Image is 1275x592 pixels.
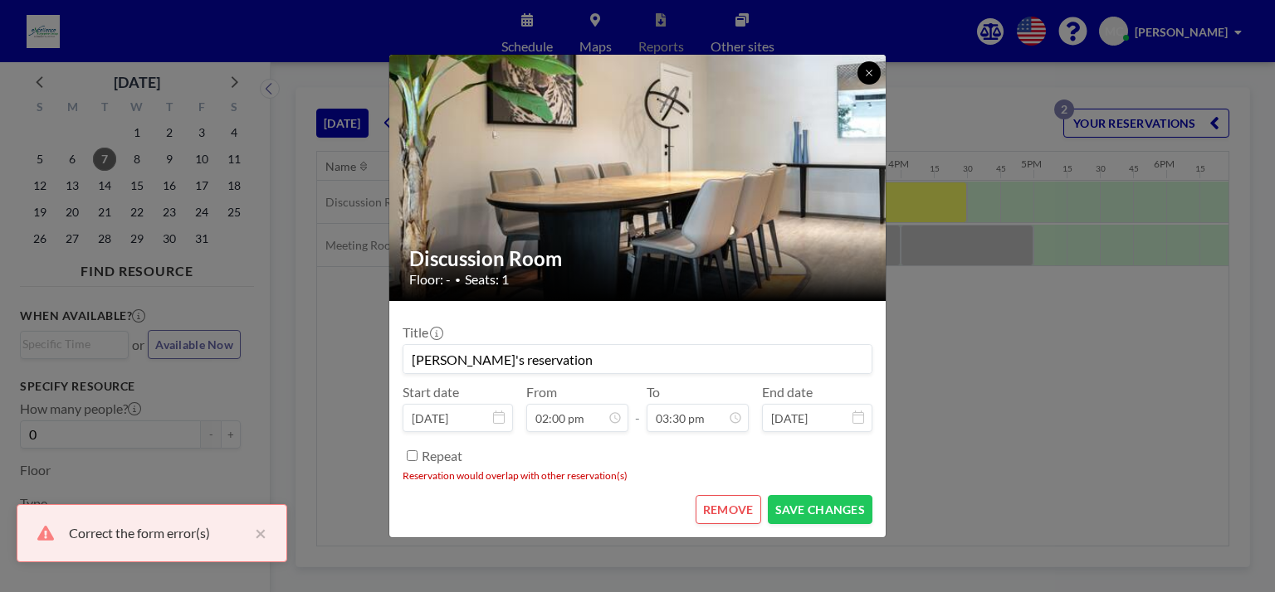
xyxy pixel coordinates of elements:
[526,384,557,400] label: From
[455,274,461,286] span: •
[422,448,462,464] label: Repeat
[647,384,660,400] label: To
[403,345,872,373] input: (No title)
[635,390,640,426] span: -
[403,469,872,482] li: Reservation would overlap with other reservation(s)
[768,495,872,524] button: SAVE CHANGES
[762,384,813,400] label: End date
[696,495,761,524] button: REMOVE
[389,12,887,344] img: 537.jpg
[403,324,442,341] label: Title
[69,523,247,543] div: Correct the form error(s)
[465,271,509,288] span: Seats: 1
[409,246,867,271] h2: Discussion Room
[409,271,451,288] span: Floor: -
[247,523,266,543] button: close
[403,384,459,400] label: Start date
